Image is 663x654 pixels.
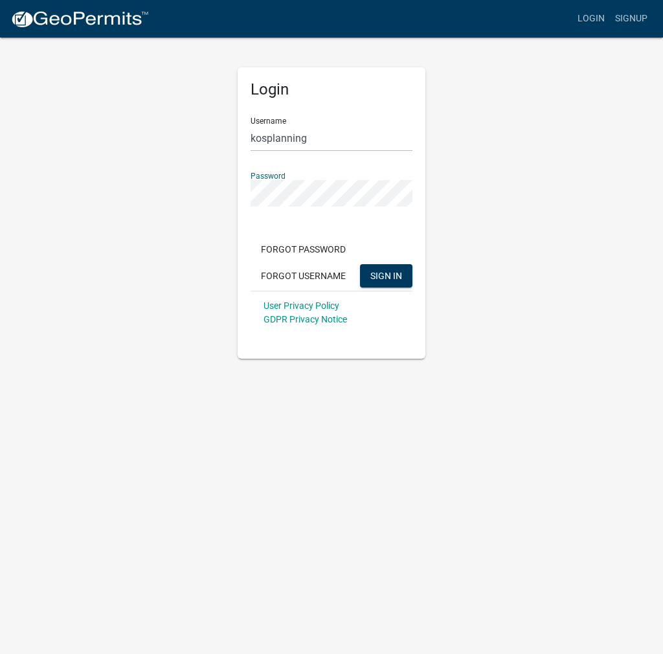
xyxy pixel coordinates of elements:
[572,6,610,31] a: Login
[360,264,412,288] button: SIGN IN
[251,80,412,99] h5: Login
[264,300,339,311] a: User Privacy Policy
[610,6,653,31] a: Signup
[251,264,356,288] button: Forgot Username
[251,238,356,261] button: Forgot Password
[264,314,347,324] a: GDPR Privacy Notice
[370,270,402,280] span: SIGN IN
